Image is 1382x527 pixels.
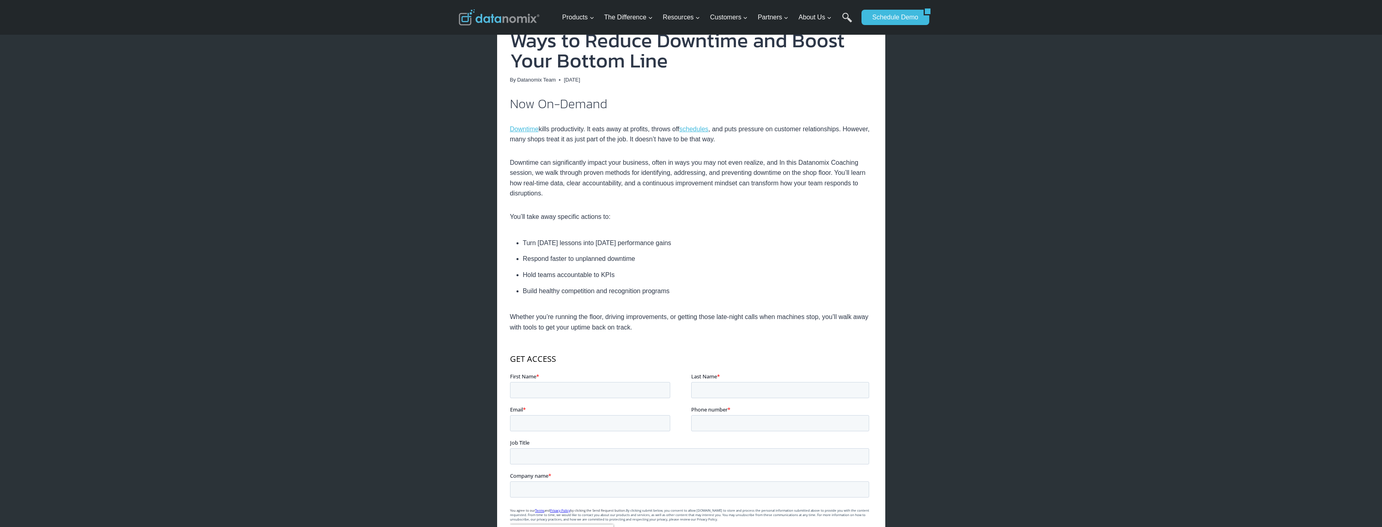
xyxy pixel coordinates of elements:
[510,212,872,222] p: You’ll take away specific actions to:
[523,283,872,299] li: Build healthy competition and recognition programs
[510,124,872,145] p: kills productivity. It eats away at profits, throws off , and puts pressure on customer relations...
[510,97,872,110] h2: Now On-Demand
[564,76,580,84] time: [DATE]
[517,77,556,83] a: Datanomix Team
[842,13,852,31] a: Search
[510,157,872,199] p: Downtime can significantly impact your business, often in ways you may not even realize, and In t...
[799,12,832,23] span: About Us
[562,12,594,23] span: Products
[510,10,872,71] h1: WEBINAR: Stop Losing Money: Proven Ways to Reduce Downtime and Boost Your Bottom Line
[663,12,700,23] span: Resources
[604,12,653,23] span: The Difference
[459,9,539,25] img: Datanomix
[523,235,872,251] li: Turn [DATE] lessons into [DATE] performance gains
[861,10,924,25] a: Schedule Demo
[680,126,709,132] a: schedules
[523,267,872,283] li: Hold teams accountable to KPIs
[758,12,788,23] span: Partners
[559,4,857,31] nav: Primary Navigation
[710,12,748,23] span: Customers
[523,251,872,267] li: Respond faster to unplanned downtime
[510,76,516,84] span: By
[510,126,539,132] a: Downtime
[510,312,872,332] p: Whether you’re running the floor, driving improvements, or getting those late-night calls when ma...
